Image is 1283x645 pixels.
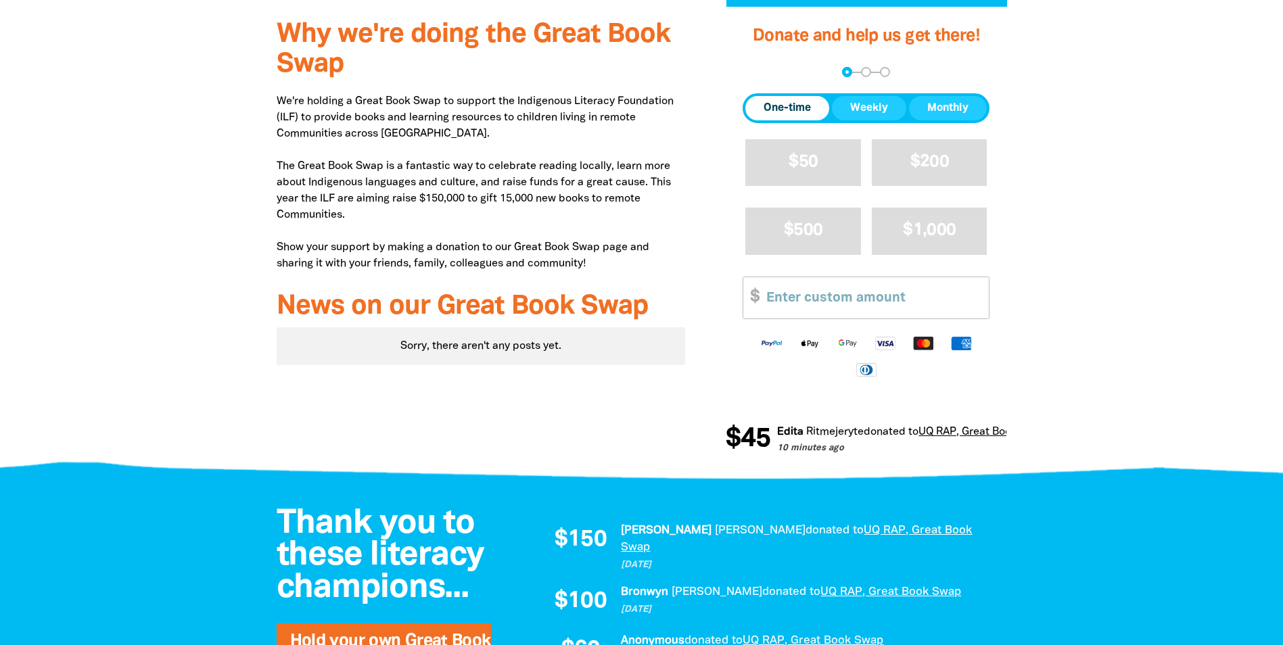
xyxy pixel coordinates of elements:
span: Why we're doing the Great Book Swap [277,22,670,77]
input: Enter custom amount [757,277,989,318]
button: Navigate to step 3 of 3 to enter your payment details [880,67,890,77]
button: One-time [745,96,829,120]
span: $100 [555,590,607,613]
div: Paginated content [277,327,686,365]
button: Weekly [832,96,906,120]
img: Visa logo [866,335,904,351]
img: Diners Club logo [847,362,885,377]
button: $50 [745,139,861,186]
span: One-time [764,100,811,116]
span: donated to [806,525,864,535]
em: [PERSON_NAME] [672,587,762,597]
img: Apple Pay logo [791,335,829,351]
span: $500 [784,222,822,238]
span: $ [743,277,760,318]
div: Available payment methods [743,325,989,387]
div: Donation stream [726,418,1006,461]
img: Google Pay logo [829,335,866,351]
img: Paypal logo [753,335,791,351]
div: Donation frequency [743,93,989,123]
span: donated to [762,587,820,597]
em: [PERSON_NAME] [621,525,712,535]
img: American Express logo [942,335,980,351]
button: $1,000 [872,208,987,254]
button: $200 [872,139,987,186]
span: $150 [555,529,607,552]
span: Thank you to these literacy champions... [277,508,484,604]
span: $45 [726,426,770,453]
img: Mastercard logo [904,335,942,351]
em: Bronwyn [621,587,668,597]
div: Sorry, there aren't any posts yet. [277,327,686,365]
span: $200 [910,154,949,170]
em: Ritmejeryte [806,427,864,437]
button: Monthly [909,96,987,120]
span: $50 [789,154,818,170]
span: donated to [864,427,918,437]
button: Navigate to step 1 of 3 to enter your donation amount [842,67,852,77]
span: Monthly [927,100,969,116]
p: [DATE] [621,558,993,572]
p: [DATE] [621,603,993,617]
span: Donate and help us get there! [753,28,980,44]
p: 10 minutes ago [777,442,1048,456]
a: UQ RAP, Great Book Swap [918,427,1048,437]
button: Navigate to step 2 of 3 to enter your details [861,67,871,77]
h3: News on our Great Book Swap [277,292,686,322]
span: $1,000 [903,222,956,238]
a: UQ RAP, Great Book Swap [820,587,961,597]
em: Edita [777,427,803,437]
p: We're holding a Great Book Swap to support the Indigenous Literacy Foundation (ILF) to provide bo... [277,93,686,272]
em: [PERSON_NAME] [715,525,806,535]
button: $500 [745,208,861,254]
span: Weekly [850,100,888,116]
